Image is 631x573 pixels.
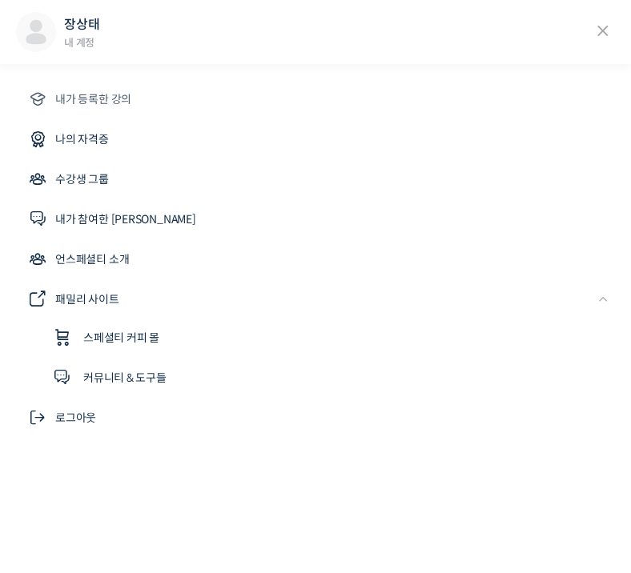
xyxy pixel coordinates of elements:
span: 스페셜티 커피 몰 [83,328,159,347]
span: 대화 [147,465,166,478]
a: 패밀리 사이트 [16,280,615,319]
a: 커뮤니티 & 도구들 [40,359,615,397]
span: 내가 참여한 [PERSON_NAME] [55,210,196,229]
span: 로그아웃 [55,408,96,427]
span: 커뮤니티 & 도구들 [83,368,167,387]
a: 홈 [5,440,106,480]
a: 내가 참여한 [PERSON_NAME] [16,200,615,238]
a: 장상태 [64,16,99,33]
a: 스페셜티 커피 몰 [40,319,615,357]
span: 패밀리 사이트 [55,290,119,309]
a: 언스페셜티 소개 [16,240,615,278]
a: 설정 [207,440,307,480]
span: 내가 등록한 강의 [55,90,131,109]
span: 수강생 그룹 [55,170,109,189]
a: 나의 자격증 [16,120,615,158]
span: 언스페셜티 소개 [55,250,129,269]
span: 홈 [50,464,60,477]
a: 내가 등록한 강의 [16,80,615,118]
a: 수강생 그룹 [16,160,615,198]
a: 대화 [106,440,207,480]
a: 로그아웃 [16,399,615,437]
span: 나의 자격증 [55,130,109,149]
span: 설정 [247,464,267,477]
a: 내 계정 [64,36,94,50]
